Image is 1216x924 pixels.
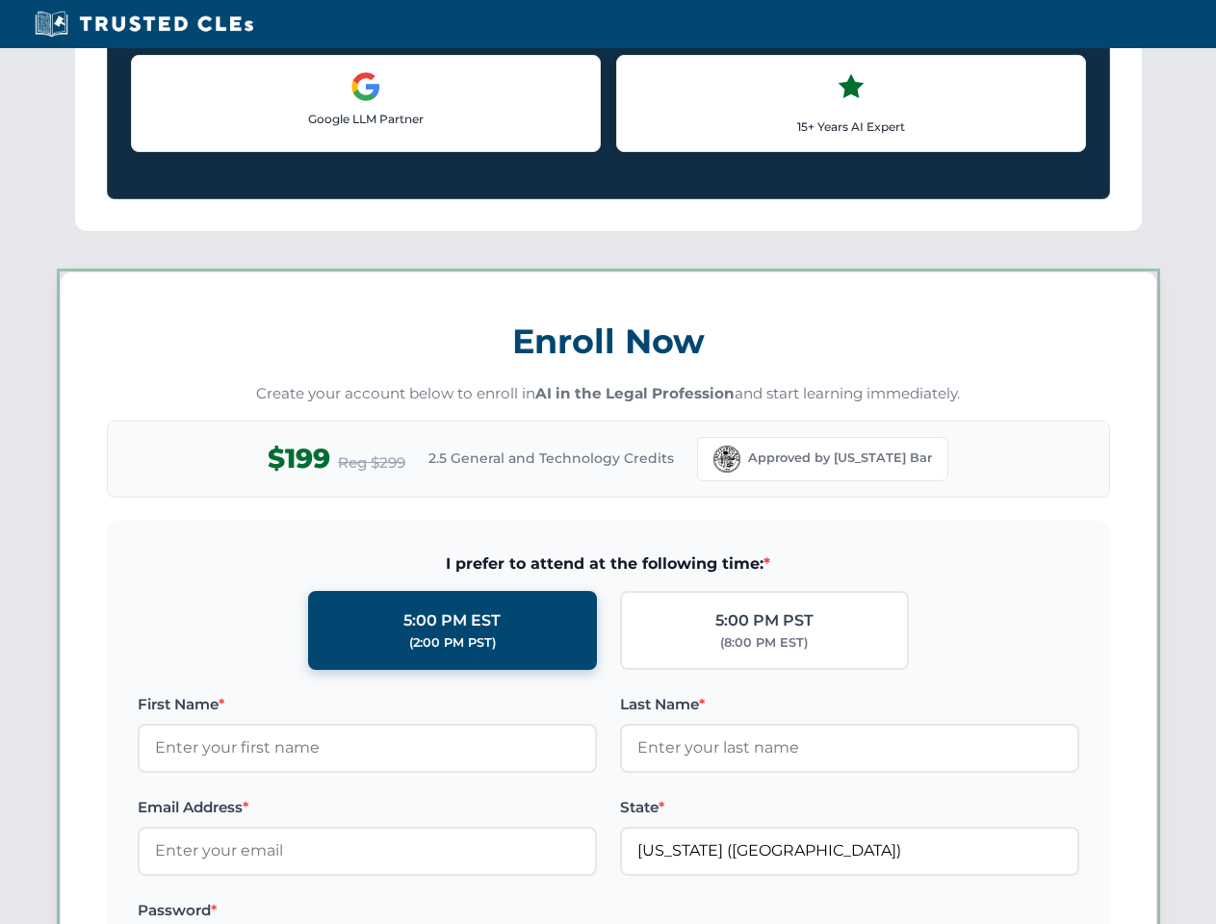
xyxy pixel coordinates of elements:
label: Email Address [138,796,597,819]
div: (8:00 PM EST) [720,633,808,653]
input: Florida (FL) [620,827,1079,875]
strong: AI in the Legal Profession [535,384,735,402]
span: $199 [268,437,330,480]
img: Florida Bar [713,446,740,473]
span: Reg $299 [338,451,405,475]
input: Enter your first name [138,724,597,772]
span: 2.5 General and Technology Credits [428,448,674,469]
input: Enter your last name [620,724,1079,772]
label: State [620,796,1079,819]
p: Create your account below to enroll in and start learning immediately. [107,383,1110,405]
label: First Name [138,693,597,716]
label: Password [138,899,597,922]
input: Enter your email [138,827,597,875]
h3: Enroll Now [107,311,1110,372]
div: (2:00 PM PST) [409,633,496,653]
p: Google LLM Partner [147,110,584,128]
span: I prefer to attend at the following time: [138,552,1079,577]
img: Google [350,71,381,102]
p: 15+ Years AI Expert [633,117,1070,136]
div: 5:00 PM EST [403,608,501,633]
span: Approved by [US_STATE] Bar [748,449,932,468]
label: Last Name [620,693,1079,716]
div: 5:00 PM PST [715,608,814,633]
img: Trusted CLEs [29,10,259,38]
